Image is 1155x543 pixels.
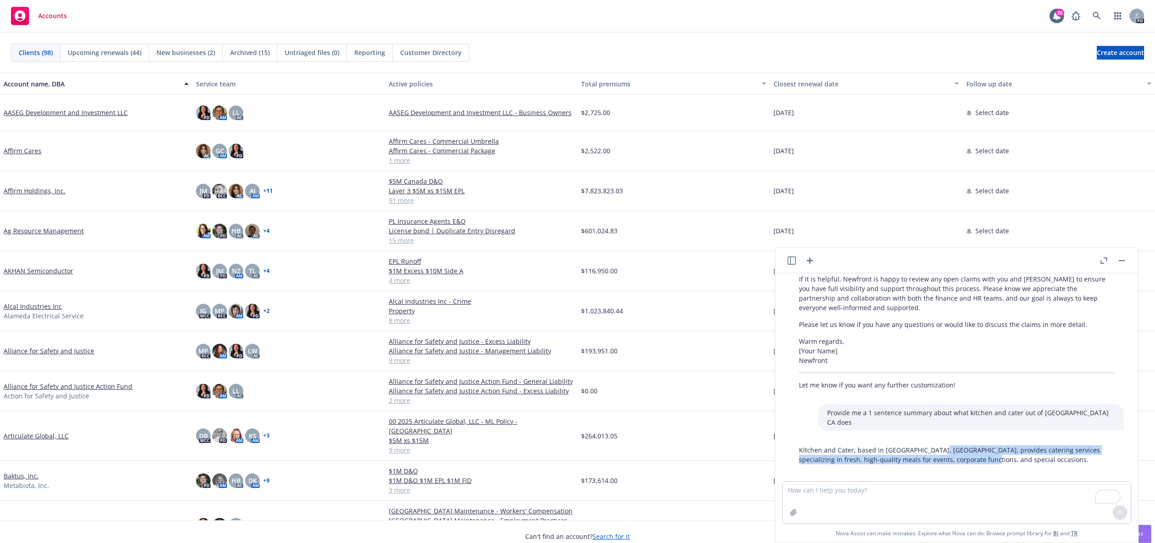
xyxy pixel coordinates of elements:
img: photo [229,144,243,158]
a: Affirm Holdings, Inc. [4,186,65,196]
span: Can't find an account? [525,532,630,541]
a: + 9 [263,478,270,483]
a: Alliance for Safety and Justice - Excess Liability [389,337,574,346]
span: $116,950.00 [581,266,618,276]
a: TR [1071,529,1078,537]
img: photo [196,224,211,238]
a: 00 2025 Articulate Global, LLC - ML Policy - [GEOGRAPHIC_DATA] [389,417,574,436]
img: photo [212,106,227,120]
a: Accounts [7,3,70,29]
a: $5M xs $15M [389,436,574,445]
a: + 3 [263,433,270,438]
span: [DATE] [773,431,794,441]
a: 4 more [389,276,574,285]
span: Upcoming renewals (44) [68,48,141,57]
a: [GEOGRAPHIC_DATA] Maintenance - Employment Practices Liability [389,516,574,535]
span: Reporting [354,48,385,57]
button: Active policies [385,73,577,95]
a: Alliance for Safety and Justice Action Fund - Excess Liability [389,386,574,396]
a: 9 more [389,445,574,455]
img: photo [212,384,227,398]
img: photo [196,144,211,158]
span: [DATE] [773,346,794,356]
span: Clients (98) [19,48,53,57]
span: [DATE] [773,386,794,396]
a: Ag Resource Management [4,226,84,236]
span: [DATE] [773,226,794,236]
img: photo [196,518,211,533]
p: Let me know if you want any further customization! [799,380,1115,390]
a: Affirm Cares - Commercial Package [389,146,574,156]
a: $1M D&O [389,466,574,476]
a: BI [1053,529,1059,537]
span: Select date [975,108,1009,117]
div: Follow up date [966,79,1141,89]
img: photo [245,224,260,238]
div: Total premiums [581,79,756,89]
a: EPL Runoff [389,256,574,266]
span: Select date [975,186,1009,196]
img: photo [196,264,211,278]
span: [DATE] [773,146,794,156]
img: photo [196,384,211,398]
a: + 11 [263,188,273,194]
span: MP [198,346,208,356]
a: Affirm Cares - Commercial Umbrella [389,136,574,146]
img: photo [245,304,260,318]
span: Metabiota, Inc. [4,481,49,490]
span: GC [216,146,224,156]
a: 91 more [389,196,574,205]
img: photo [229,304,243,318]
span: Select date [975,226,1009,236]
p: Kitchen and Cater, based in [GEOGRAPHIC_DATA], [GEOGRAPHIC_DATA], provides catering services spec... [799,445,1115,464]
span: TL [249,266,256,276]
span: JM [200,186,207,196]
a: 3 more [389,485,574,495]
a: $1M D&O $1M EPL $1M FID [389,476,574,485]
span: NZ [232,266,241,276]
span: Accounts [38,12,67,20]
span: DK [248,476,257,485]
a: Alliance for Safety and Justice Action Fund - General Liability [389,377,574,386]
span: New businesses (2) [156,48,215,57]
a: 9 more [389,356,574,365]
a: 8 more [389,316,574,325]
img: photo [212,473,227,488]
span: LL [232,108,240,117]
a: + 4 [263,268,270,274]
span: $601,024.83 [581,226,618,236]
img: photo [196,106,211,120]
span: $2,725.00 [581,108,610,117]
span: [DATE] [773,108,794,117]
a: AASEG Development and Investment LLC - Business Owners [389,108,574,117]
span: Select date [975,146,1009,156]
img: photo [212,518,227,533]
p: Warm regards, [Your Name] Newfront [799,337,1115,365]
img: photo [212,344,227,358]
a: Affirm Cares [4,146,41,156]
span: Alameda Electrical Service [4,311,84,321]
span: $264,013.05 [581,431,618,441]
a: License bond | Duplicate Entry Disregard [389,226,574,236]
p: If it is helpful, Newfront is happy to review any open claims with you and [PERSON_NAME] to ensur... [799,274,1115,312]
span: Create account [1097,44,1144,61]
a: $5M Canada D&O [389,176,574,186]
span: Action for Safety and Justice [4,391,89,401]
div: Account name, DBA [4,79,179,89]
span: [DATE] [773,186,794,196]
a: Alliance for Safety and Justice [4,346,94,356]
img: photo [229,428,243,443]
button: Total premiums [577,73,770,95]
a: Layer 3 $5M xs $15M EPL [389,186,574,196]
span: Customer Directory [400,48,462,57]
span: [DATE] [773,476,794,485]
img: photo [229,184,243,198]
textarea: To enrich screen reader interactions, please activate Accessibility in Grammarly extension settings [783,482,1131,523]
span: Archived (15) [230,48,270,57]
span: $173,614.00 [581,476,618,485]
span: $193,951.00 [581,346,618,356]
span: [DATE] [773,266,794,276]
span: $2,522.00 [581,146,610,156]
